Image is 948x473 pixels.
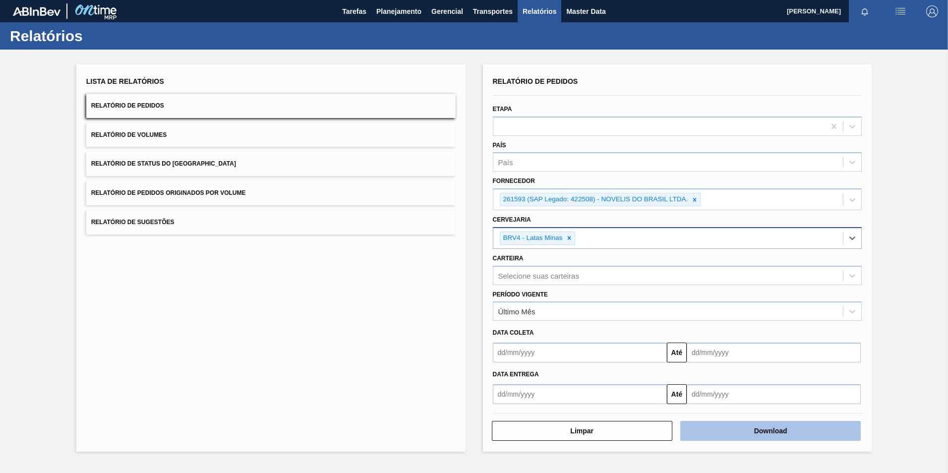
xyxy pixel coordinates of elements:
img: TNhmsLtSVTkK8tSr43FrP2fwEKptu5GPRR3wAAAABJRU5ErkJggg== [13,7,60,16]
span: Relatório de Pedidos Originados por Volume [91,189,246,196]
span: Data coleta [493,329,534,336]
img: Logout [926,5,938,17]
label: Período Vigente [493,291,548,298]
div: 261593 (SAP Legado: 422508) - NOVELIS DO BRASIL LTDA. [500,193,690,206]
button: Até [667,343,687,362]
input: dd/mm/yyyy [493,384,667,404]
span: Master Data [566,5,605,17]
span: Relatórios [523,5,556,17]
span: Planejamento [376,5,421,17]
span: Tarefas [342,5,366,17]
div: Selecione suas carteiras [498,271,579,280]
button: Download [680,421,861,441]
input: dd/mm/yyyy [687,343,861,362]
label: País [493,142,506,149]
button: Limpar [492,421,672,441]
input: dd/mm/yyyy [687,384,861,404]
span: Relatório de Volumes [91,131,167,138]
button: Relatório de Sugestões [86,210,456,235]
div: País [498,158,513,167]
span: Transportes [473,5,513,17]
div: Último Mês [498,307,535,316]
span: Relatório de Pedidos [91,102,164,109]
button: Relatório de Pedidos Originados por Volume [86,181,456,205]
button: Relatório de Volumes [86,123,456,147]
span: Lista de Relatórios [86,77,164,85]
button: Notificações [849,4,881,18]
input: dd/mm/yyyy [493,343,667,362]
span: Relatório de Status do [GEOGRAPHIC_DATA] [91,160,236,167]
span: Relatório de Sugestões [91,219,175,226]
span: Data entrega [493,371,539,378]
label: Carteira [493,255,524,262]
button: Até [667,384,687,404]
span: Gerencial [431,5,463,17]
div: BRV4 - Latas Minas [500,232,564,244]
span: Relatório de Pedidos [493,77,578,85]
h1: Relatórios [10,30,186,42]
label: Cervejaria [493,216,531,223]
button: Relatório de Status do [GEOGRAPHIC_DATA] [86,152,456,176]
button: Relatório de Pedidos [86,94,456,118]
img: userActions [894,5,906,17]
label: Fornecedor [493,177,535,184]
label: Etapa [493,106,512,113]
